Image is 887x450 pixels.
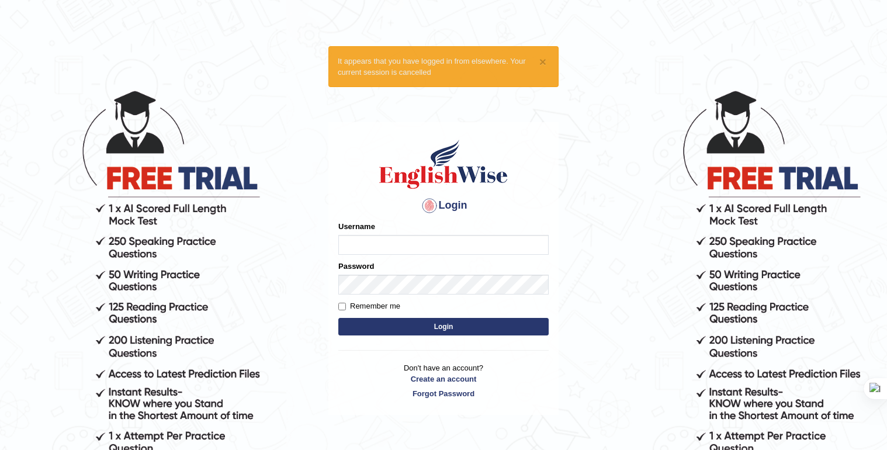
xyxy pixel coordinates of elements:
[338,318,549,335] button: Login
[338,373,549,385] a: Create an account
[338,221,375,232] label: Username
[338,196,549,215] h4: Login
[338,362,549,399] p: Don't have an account?
[338,303,346,310] input: Remember me
[377,138,510,191] img: Logo of English Wise sign in for intelligent practice with AI
[338,388,549,399] a: Forgot Password
[539,56,546,68] button: ×
[338,261,374,272] label: Password
[328,46,559,87] div: It appears that you have logged in from elsewhere. Your current session is cancelled
[338,300,400,312] label: Remember me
